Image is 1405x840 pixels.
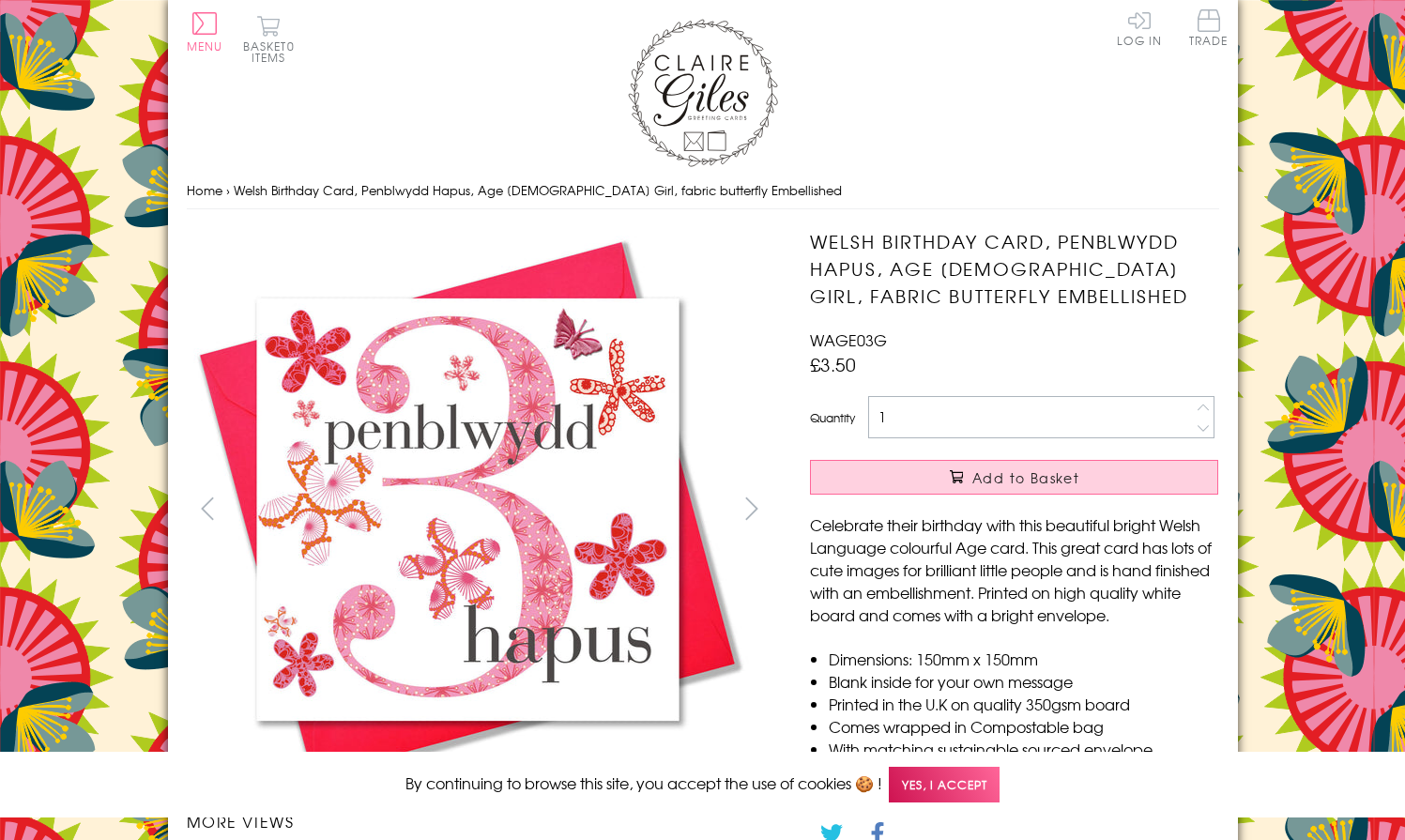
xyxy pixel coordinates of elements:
h1: Welsh Birthday Card, Penblwydd Hapus, Age [DEMOGRAPHIC_DATA] Girl, fabric butterfly Embellished [810,228,1218,309]
button: Basket0 items [243,15,295,63]
button: next [730,487,772,529]
span: WAGE03G [810,328,887,351]
a: Home [187,181,222,199]
a: Trade [1189,9,1229,50]
img: Welsh Birthday Card, Penblwydd Hapus, Age 3 Girl, fabric butterfly Embellished [187,228,750,791]
li: With matching sustainable sourced envelope [829,738,1218,760]
span: Trade [1189,9,1229,46]
a: Log In [1117,9,1162,46]
span: £3.50 [810,351,856,377]
span: › [226,181,230,199]
p: Celebrate their birthday with this beautiful bright Welsh Language colourful Age card. This great... [810,513,1218,626]
nav: breadcrumbs [187,172,1219,210]
span: Add to Basket [972,468,1079,487]
span: Welsh Birthday Card, Penblwydd Hapus, Age [DEMOGRAPHIC_DATA] Girl, fabric butterfly Embellished [234,181,842,199]
label: Quantity [810,409,855,426]
span: 0 items [252,38,295,66]
li: Blank inside for your own message [829,670,1218,693]
button: Menu [187,12,223,52]
h3: More views [187,810,773,832]
button: prev [187,487,229,529]
button: Add to Basket [810,460,1218,495]
span: Yes, I accept [889,767,1000,803]
img: Claire Giles Greetings Cards [628,19,778,167]
li: Printed in the U.K on quality 350gsm board [829,693,1218,715]
span: Menu [187,38,223,54]
li: Dimensions: 150mm x 150mm [829,648,1218,670]
li: Comes wrapped in Compostable bag [829,715,1218,738]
